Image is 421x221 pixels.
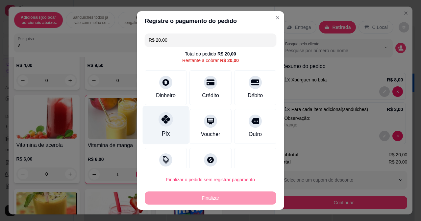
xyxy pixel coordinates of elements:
div: Dinheiro [156,92,176,99]
div: Crédito [202,92,219,99]
header: Registre o pagamento do pedido [137,11,284,31]
div: Restante a cobrar [182,57,239,64]
div: Total do pedido [185,51,236,57]
div: R$ 20,00 [217,51,236,57]
input: Ex.: hambúrguer de cordeiro [149,33,272,47]
button: Close [272,12,283,23]
div: Outro [249,130,262,138]
div: Débito [248,92,263,99]
div: R$ 20,00 [220,57,239,64]
div: Voucher [201,130,220,138]
div: Pix [162,129,170,138]
button: Finalizar o pedido sem registrar pagamento [145,173,276,186]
